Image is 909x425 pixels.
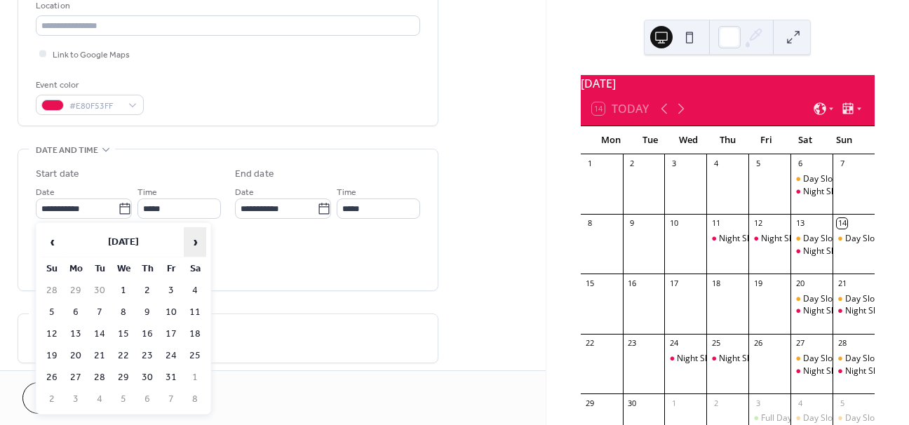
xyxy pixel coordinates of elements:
[585,278,595,288] div: 15
[160,389,182,410] td: 7
[833,233,875,245] div: Day Slot
[41,324,63,344] td: 12
[669,126,708,154] div: Wed
[65,281,87,301] td: 29
[136,324,159,344] td: 16
[184,228,206,256] span: ›
[585,158,595,169] div: 1
[845,353,877,365] div: Day Slot
[627,278,638,288] div: 16
[845,412,877,424] div: Day Slot
[753,158,763,169] div: 5
[803,173,835,185] div: Day Slot
[803,233,835,245] div: Day Slot
[803,353,835,365] div: Day Slot
[65,346,87,366] td: 20
[711,218,721,229] div: 11
[112,281,135,301] td: 1
[41,346,63,366] td: 19
[837,158,847,169] div: 7
[184,324,206,344] td: 18
[786,126,824,154] div: Sat
[706,233,748,245] div: Night Slot
[753,278,763,288] div: 19
[53,48,130,62] span: Link to Google Maps
[719,233,757,245] div: Night Slot
[41,228,62,256] span: ‹
[160,259,182,279] th: Fr
[41,302,63,323] td: 5
[837,278,847,288] div: 21
[41,259,63,279] th: Su
[790,186,833,198] div: Night Slot
[112,346,135,366] td: 22
[112,389,135,410] td: 5
[160,324,182,344] td: 17
[41,367,63,388] td: 26
[753,338,763,349] div: 26
[761,412,809,424] div: Full Day Slot
[719,353,757,365] div: Night Slot
[136,389,159,410] td: 6
[88,367,111,388] td: 28
[795,398,805,408] div: 4
[184,281,206,301] td: 4
[845,293,877,305] div: Day Slot
[795,218,805,229] div: 13
[581,75,875,92] div: [DATE]
[708,126,747,154] div: Thu
[160,302,182,323] td: 10
[88,281,111,301] td: 30
[585,218,595,229] div: 8
[235,185,254,200] span: Date
[668,158,679,169] div: 3
[592,126,631,154] div: Mon
[677,353,715,365] div: Night Slot
[833,412,875,424] div: Day Slot
[711,338,721,349] div: 25
[833,353,875,365] div: Day Slot
[833,293,875,305] div: Day Slot
[65,389,87,410] td: 3
[65,367,87,388] td: 27
[833,365,875,377] div: Night Slot
[41,281,63,301] td: 28
[668,218,679,229] div: 10
[803,245,841,257] div: Night Slot
[627,158,638,169] div: 2
[790,412,833,424] div: Day Slot
[711,398,721,408] div: 2
[88,389,111,410] td: 4
[803,186,841,198] div: Night Slot
[22,382,109,414] button: Cancel
[36,185,55,200] span: Date
[88,302,111,323] td: 7
[112,302,135,323] td: 8
[803,293,835,305] div: Day Slot
[711,278,721,288] div: 18
[803,365,841,377] div: Night Slot
[184,259,206,279] th: Sa
[88,324,111,344] td: 14
[845,305,883,317] div: Night Slot
[753,218,763,229] div: 12
[235,167,274,182] div: End date
[627,398,638,408] div: 30
[36,78,141,93] div: Event color
[160,367,182,388] td: 31
[160,346,182,366] td: 24
[845,365,883,377] div: Night Slot
[803,305,841,317] div: Night Slot
[65,227,182,257] th: [DATE]
[790,353,833,365] div: Day Slot
[627,338,638,349] div: 23
[69,99,121,114] span: #E80F53FF
[112,259,135,279] th: We
[790,305,833,317] div: Night Slot
[795,158,805,169] div: 6
[790,173,833,185] div: Day Slot
[136,259,159,279] th: Th
[803,412,835,424] div: Day Slot
[136,367,159,388] td: 30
